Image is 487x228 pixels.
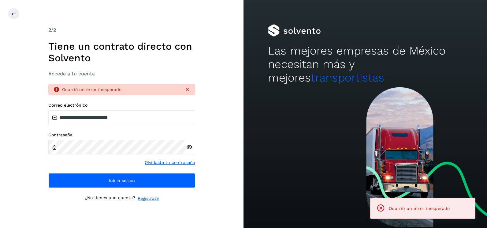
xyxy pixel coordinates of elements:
[311,71,384,84] span: transportistas
[268,44,463,85] h2: Las mejores empresas de México necesitan más y mejores
[48,40,195,64] h1: Tiene un contrato directo con Solvento
[48,103,195,108] label: Correo electrónico
[138,195,159,202] a: Regístrate
[85,195,135,202] p: ¿No tienes una cuenta?
[62,86,179,93] div: Ocurrió un error inesperado
[389,206,450,211] span: Ocurrió un error inesperado
[145,159,195,166] a: Olvidaste tu contraseña
[48,173,195,188] button: Inicia sesión
[48,26,195,34] div: /2
[48,27,51,33] span: 2
[109,178,135,183] span: Inicia sesión
[48,71,195,77] h3: Accede a tu cuenta
[48,132,195,138] label: Contraseña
